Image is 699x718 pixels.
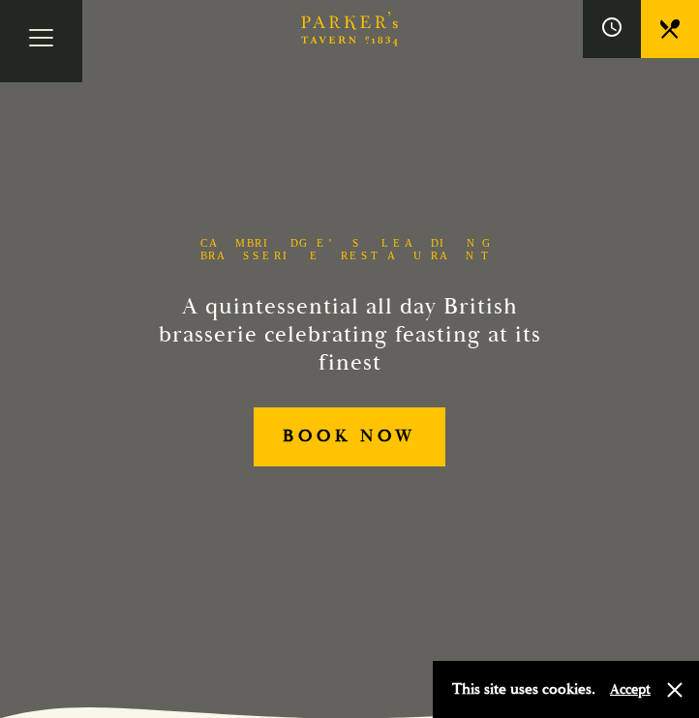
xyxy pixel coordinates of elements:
a: BOOK NOW [254,407,444,466]
h2: A quintessential all day British brasserie celebrating feasting at its finest [140,293,559,376]
h1: Cambridge’s Leading Brasserie Restaurant [193,237,506,262]
button: Close and accept [665,680,684,700]
p: This site uses cookies. [452,675,595,703]
button: Accept [610,680,651,699]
